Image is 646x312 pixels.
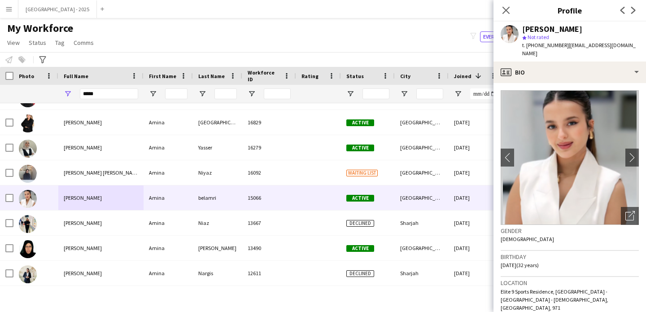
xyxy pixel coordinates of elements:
div: [PERSON_NAME] [193,236,242,260]
div: Amina [144,160,193,185]
div: 16092 [242,160,296,185]
div: belamri [193,185,242,210]
div: [GEOGRAPHIC_DATA] [395,135,449,160]
span: [PERSON_NAME] [PERSON_NAME] [64,169,141,176]
span: Waiting list [346,170,378,176]
div: Yasser [193,135,242,160]
button: Open Filter Menu [149,90,157,98]
img: Amina Nargis [19,265,37,283]
div: [DATE] [449,261,502,286]
span: [DEMOGRAPHIC_DATA] [501,236,554,242]
div: [GEOGRAPHIC_DATA] [395,236,449,260]
span: [PERSON_NAME] [64,144,102,151]
input: Last Name Filter Input [214,88,237,99]
button: Open Filter Menu [454,90,462,98]
span: Active [346,195,374,202]
div: [GEOGRAPHIC_DATA] [395,160,449,185]
img: Amina belamri [19,190,37,208]
img: Crew avatar or photo [501,90,639,225]
div: Open photos pop-in [621,207,639,225]
div: [DATE] [449,286,502,311]
span: Not rated [528,34,549,40]
span: Declined [346,270,374,277]
div: Amina [144,185,193,210]
h3: Gender [501,227,639,235]
input: First Name Filter Input [165,88,188,99]
span: [PERSON_NAME] [64,270,102,277]
div: Amina [144,110,193,135]
span: Status [346,73,364,79]
button: Open Filter Menu [400,90,408,98]
div: Sharjah [395,261,449,286]
div: [DATE] [449,211,502,235]
span: Rating [301,73,319,79]
div: [DATE] [449,110,502,135]
div: [PERSON_NAME] [144,286,193,311]
input: Full Name Filter Input [80,88,138,99]
span: Declined [346,220,374,227]
a: Status [25,37,50,48]
span: View [7,39,20,47]
span: Active [346,119,374,126]
div: Cissé [193,286,242,311]
div: 12611 [242,261,296,286]
div: 13490 [242,236,296,260]
div: 16829 [242,110,296,135]
span: Status [29,39,46,47]
span: Photo [19,73,34,79]
app-action-btn: Advanced filters [37,54,48,65]
div: [DATE] [449,185,502,210]
a: View [4,37,23,48]
div: [DATE] [449,160,502,185]
span: t. [PHONE_NUMBER] [522,42,569,48]
img: Amina Yasser [19,140,37,158]
button: Open Filter Menu [198,90,206,98]
span: Comms [74,39,94,47]
span: My Workforce [7,22,73,35]
div: Amina [144,135,193,160]
img: Amina Niyaz [19,165,37,183]
input: Joined Filter Input [470,88,497,99]
span: | [EMAIL_ADDRESS][DOMAIN_NAME] [522,42,636,57]
span: [PERSON_NAME] [64,119,102,126]
h3: Birthday [501,253,639,261]
button: Open Filter Menu [64,90,72,98]
input: Status Filter Input [362,88,389,99]
button: Open Filter Menu [346,90,354,98]
a: Tag [52,37,68,48]
div: 13667 [242,211,296,235]
span: Tag [55,39,65,47]
span: Elite 9 Sports Residence, [GEOGRAPHIC_DATA] - [GEOGRAPHIC_DATA] - [DEMOGRAPHIC_DATA], [GEOGRAPHIC... [501,288,608,311]
div: 16279 [242,135,296,160]
button: Open Filter Menu [248,90,256,98]
div: Amina [144,211,193,235]
div: [DATE] [449,236,502,260]
a: Comms [70,37,97,48]
span: First Name [149,73,176,79]
div: [GEOGRAPHIC_DATA] [395,185,449,210]
span: [PERSON_NAME] [64,220,102,226]
div: Nargis [193,261,242,286]
button: [GEOGRAPHIC_DATA] - 2025 [18,0,97,18]
div: 11947 [242,286,296,311]
span: Full Name [64,73,88,79]
span: [PERSON_NAME] [64,194,102,201]
div: [GEOGRAPHIC_DATA] [193,110,242,135]
div: [PERSON_NAME] [522,25,582,33]
button: Everyone12,830 [480,31,528,42]
div: [GEOGRAPHIC_DATA] [395,110,449,135]
h3: Profile [493,4,646,16]
img: Amina Salem [19,114,37,132]
img: Amina Niaz [19,215,37,233]
span: [PERSON_NAME] [64,245,102,251]
div: Sharjah [395,211,449,235]
span: Workforce ID [248,69,280,83]
input: City Filter Input [416,88,443,99]
div: Niaz [193,211,242,235]
span: Active [346,245,374,252]
h3: Location [501,279,639,287]
span: Last Name [198,73,225,79]
span: City [400,73,410,79]
span: [DATE] (32 years) [501,262,539,268]
img: Amina Ali [19,240,37,258]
